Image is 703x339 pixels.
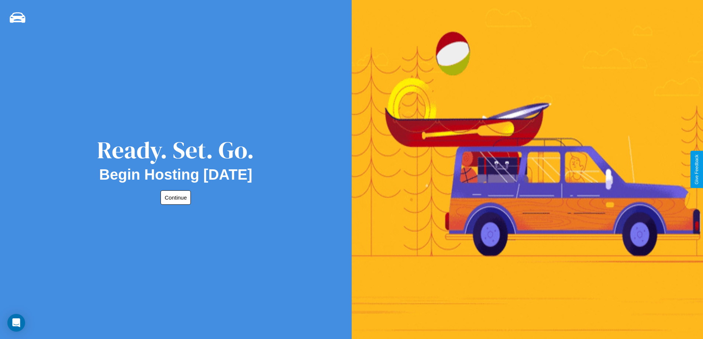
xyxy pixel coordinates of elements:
button: Continue [161,190,191,205]
div: Give Feedback [694,155,699,184]
h2: Begin Hosting [DATE] [99,166,252,183]
div: Ready. Set. Go. [97,134,254,166]
div: Open Intercom Messenger [7,314,25,332]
